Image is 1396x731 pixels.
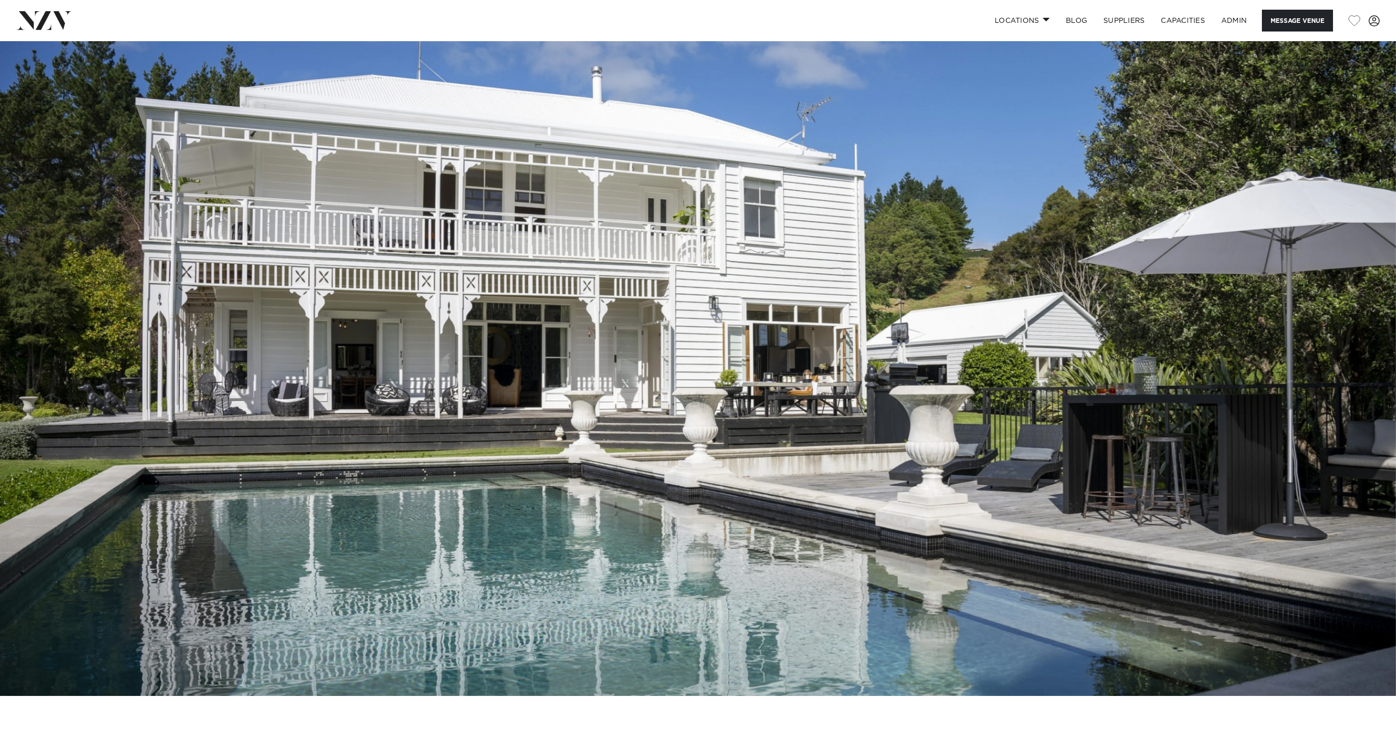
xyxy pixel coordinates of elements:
[987,10,1058,32] a: Locations
[1262,10,1333,32] button: Message Venue
[1058,10,1095,32] a: BLOG
[1213,10,1255,32] a: ADMIN
[1095,10,1153,32] a: SUPPLIERS
[16,11,72,29] img: nzv-logo.png
[1153,10,1213,32] a: Capacities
